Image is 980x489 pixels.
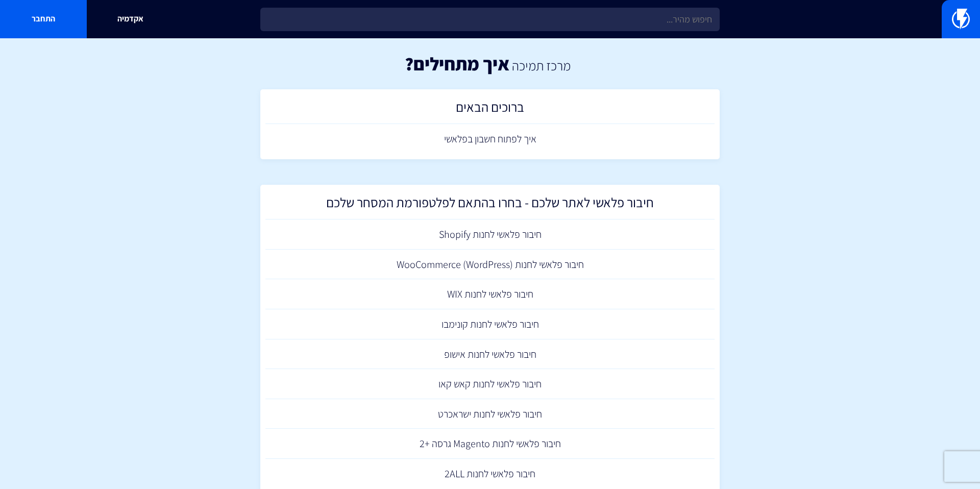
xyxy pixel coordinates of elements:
h2: ברוכים הבאים [271,100,709,119]
a: חיבור פלאשי לחנות (WooCommerce (WordPress [265,250,715,280]
a: חיבור פלאשי לחנות WIX [265,279,715,309]
h2: חיבור פלאשי לאתר שלכם - בחרו בהתאם לפלטפורמת המסחר שלכם [271,195,709,215]
a: איך לפתוח חשבון בפלאשי [265,124,715,154]
a: חיבור פלאשי לחנות Magento גרסה +2 [265,429,715,459]
input: חיפוש מהיר... [260,8,720,31]
a: חיבור פלאשי לחנות אישופ [265,339,715,370]
h1: איך מתחילים? [405,54,509,74]
a: חיבור פלאשי לחנות קונימבו [265,309,715,339]
a: חיבור פלאשי לאתר שלכם - בחרו בהתאם לפלטפורמת המסחר שלכם [265,190,715,220]
a: חיבור פלאשי לחנות ישראכרט [265,399,715,429]
a: חיבור פלאשי לחנות Shopify [265,219,715,250]
a: חיבור פלאשי לחנות קאש קאו [265,369,715,399]
a: חיבור פלאשי לחנות 2ALL [265,459,715,489]
a: מרכז תמיכה [512,57,571,74]
a: ברוכים הבאים [265,94,715,125]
